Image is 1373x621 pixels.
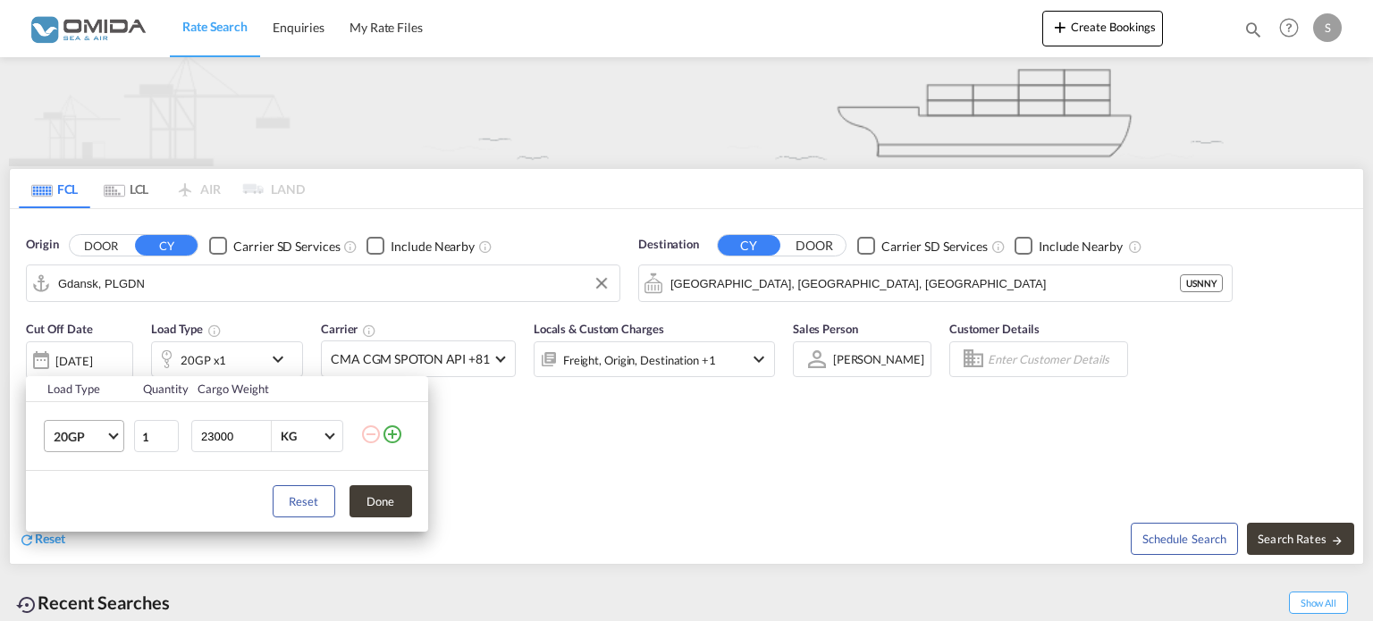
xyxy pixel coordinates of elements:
[360,424,382,445] md-icon: icon-minus-circle-outline
[350,485,412,517] button: Done
[44,420,124,452] md-select: Choose: 20GP
[26,376,132,402] th: Load Type
[382,424,403,445] md-icon: icon-plus-circle-outline
[198,381,350,397] div: Cargo Weight
[134,420,179,452] input: Qty
[54,428,105,446] span: 20GP
[132,376,188,402] th: Quantity
[281,429,297,443] div: KG
[273,485,335,517] button: Reset
[199,421,271,451] input: Enter Weight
